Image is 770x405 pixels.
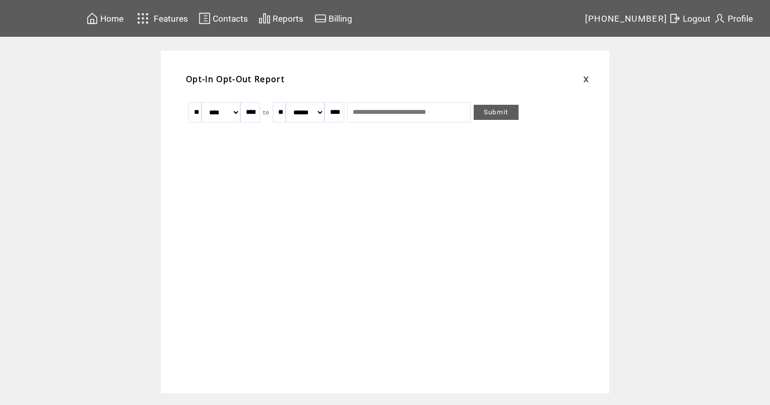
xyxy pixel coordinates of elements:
[273,14,303,24] span: Reports
[714,12,726,25] img: profile.svg
[257,11,305,26] a: Reports
[133,9,189,28] a: Features
[86,12,98,25] img: home.svg
[683,14,711,24] span: Logout
[585,14,668,24] span: [PHONE_NUMBER]
[474,105,519,120] a: Submit
[263,109,270,116] span: to
[186,74,285,85] span: Opt-In Opt-Out Report
[259,12,271,25] img: chart.svg
[100,14,123,24] span: Home
[314,12,327,25] img: creidtcard.svg
[199,12,211,25] img: contacts.svg
[154,14,188,24] span: Features
[134,10,152,27] img: features.svg
[213,14,248,24] span: Contacts
[197,11,249,26] a: Contacts
[728,14,753,24] span: Profile
[313,11,354,26] a: Billing
[329,14,352,24] span: Billing
[85,11,125,26] a: Home
[667,11,712,26] a: Logout
[669,12,681,25] img: exit.svg
[712,11,754,26] a: Profile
